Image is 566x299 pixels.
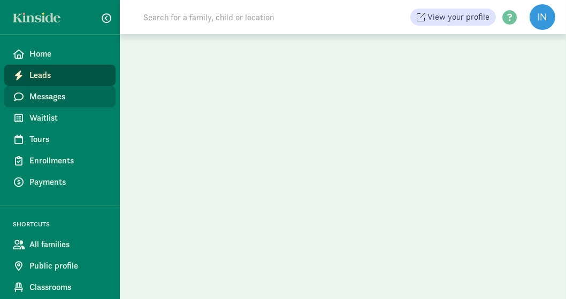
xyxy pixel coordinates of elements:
[29,154,107,167] span: Enrollments
[4,150,116,171] a: Enrollments
[410,9,496,26] a: View your profile
[29,48,107,60] span: Home
[4,107,116,129] a: Waitlist
[4,234,116,255] a: All families
[427,11,489,23] span: View your profile
[29,259,107,272] span: Public profile
[4,171,116,193] a: Payments
[4,277,116,298] a: Classrooms
[29,238,107,251] span: All families
[29,90,107,103] span: Messages
[4,255,116,277] a: Public profile
[29,69,107,82] span: Leads
[29,281,107,294] span: Classrooms
[29,133,107,146] span: Tours
[4,43,116,65] a: Home
[4,129,116,150] a: Tours
[29,112,107,124] span: Waitlist
[4,65,116,86] a: Leads
[29,176,107,188] span: Payments
[513,248,566,299] iframe: Chat Widget
[4,86,116,107] a: Messages
[137,6,410,28] input: Search for a family, child or location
